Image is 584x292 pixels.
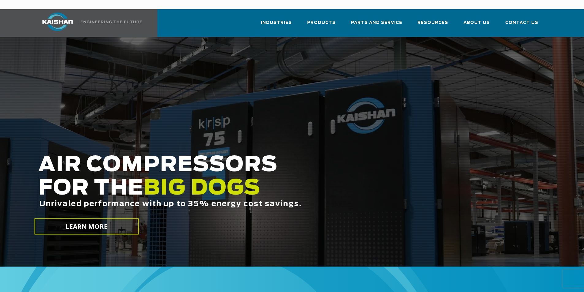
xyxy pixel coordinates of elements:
[261,19,292,26] span: Industries
[464,15,490,36] a: About Us
[34,218,139,235] a: LEARN MORE
[464,19,490,26] span: About Us
[65,222,108,231] span: LEARN MORE
[418,15,448,36] a: Resources
[505,15,538,36] a: Contact Us
[143,178,261,199] span: BIG DOGS
[351,19,402,26] span: Parts and Service
[35,13,81,31] img: kaishan logo
[505,19,538,26] span: Contact Us
[351,15,402,36] a: Parts and Service
[261,15,292,36] a: Industries
[418,19,448,26] span: Resources
[81,21,142,23] img: Engineering the future
[35,9,143,37] a: Kaishan USA
[307,19,336,26] span: Products
[38,154,460,227] h2: AIR COMPRESSORS FOR THE
[307,15,336,36] a: Products
[39,200,302,208] span: Unrivaled performance with up to 35% energy cost savings.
